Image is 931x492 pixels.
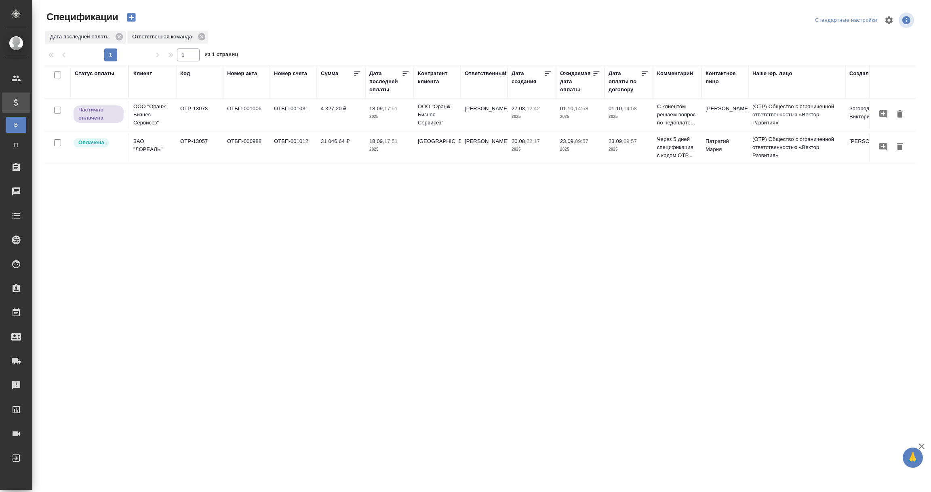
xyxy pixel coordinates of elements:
span: Настроить таблицу [879,11,899,30]
p: Дата последней оплаты [50,33,112,41]
div: Создал [849,69,869,78]
p: 09:57 [575,138,588,144]
p: 01.10, [609,105,623,111]
td: [PERSON_NAME] [461,133,508,162]
td: Загородних Виктория [845,101,892,129]
div: Дата последней оплаты [45,31,126,44]
td: 31 046,64 ₽ [317,133,365,162]
td: [PERSON_NAME] [701,101,748,129]
div: Клиент [133,69,152,78]
div: Контактное лицо [706,69,744,86]
p: Частично оплачена [78,106,119,122]
span: Спецификации [44,11,118,23]
div: Комментарий [657,69,693,78]
p: 17:51 [384,138,398,144]
div: Статус оплаты [75,69,114,78]
p: [GEOGRAPHIC_DATA] [418,137,457,145]
td: 4 327,20 ₽ [317,101,365,129]
p: Через 5 дней спецификация с кодом OTP... [657,135,697,160]
p: 2025 [609,113,649,121]
td: OTP-13057 [176,133,223,162]
div: Контрагент клиента [418,69,457,86]
div: Код [180,69,190,78]
span: П [10,141,22,149]
p: 2025 [560,145,600,153]
p: 2025 [512,145,552,153]
div: Наше юр. лицо [752,69,792,78]
p: 14:58 [623,105,637,111]
span: Посмотреть информацию [899,13,916,28]
p: ООО "Оранж Бизнес Сервисез" [418,103,457,127]
button: Создать [122,11,141,24]
a: В [6,117,26,133]
td: ОТБП-001012 [270,133,317,162]
p: 18.09, [369,105,384,111]
p: 22:17 [527,138,540,144]
p: 01.10, [560,105,575,111]
td: Патратий Мария [701,133,748,162]
p: Оплачена [78,139,104,147]
td: OTP-13078 [176,101,223,129]
p: 23.09, [609,138,623,144]
p: 2025 [369,113,410,121]
p: 2025 [512,113,552,121]
td: [PERSON_NAME] [461,101,508,129]
div: Ответственный [465,69,506,78]
td: (OTP) Общество с ограниченной ответственностью «Вектор Развития» [748,99,845,131]
div: Дата оплаты по договору [609,69,641,94]
div: Номер счета [274,69,307,78]
p: ООО "Оранж Бизнес Сервисез" [133,103,172,127]
a: П [6,137,26,153]
button: Удалить [893,107,907,122]
td: [PERSON_NAME] [845,133,892,162]
td: ОТБП-000988 [223,133,270,162]
p: 23.09, [560,138,575,144]
div: Номер акта [227,69,257,78]
p: 2025 [369,145,410,153]
p: 2025 [609,145,649,153]
p: 17:51 [384,105,398,111]
p: ЗАО "ЛОРЕАЛЬ" [133,137,172,153]
p: 09:57 [623,138,637,144]
span: В [10,121,22,129]
p: Ответственная команда [132,33,195,41]
p: 20.08, [512,138,527,144]
div: Сумма [321,69,338,78]
p: 2025 [560,113,600,121]
span: из 1 страниц [204,50,238,61]
div: Дата последней оплаты [369,69,402,94]
div: Ожидаемая дата оплаты [560,69,592,94]
p: 12:42 [527,105,540,111]
p: 14:58 [575,105,588,111]
span: 🙏 [906,449,920,466]
td: ОТБП-001006 [223,101,270,129]
p: 27.08, [512,105,527,111]
button: Удалить [893,140,907,155]
div: split button [813,14,879,27]
td: ОТБП-001031 [270,101,317,129]
p: 18.09, [369,138,384,144]
button: 🙏 [903,448,923,468]
div: Ответственная команда [127,31,208,44]
p: С клиентом решаем вопрос по недоплате... [657,103,697,127]
div: Дата создания [512,69,544,86]
td: (OTP) Общество с ограниченной ответственностью «Вектор Развития» [748,131,845,164]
